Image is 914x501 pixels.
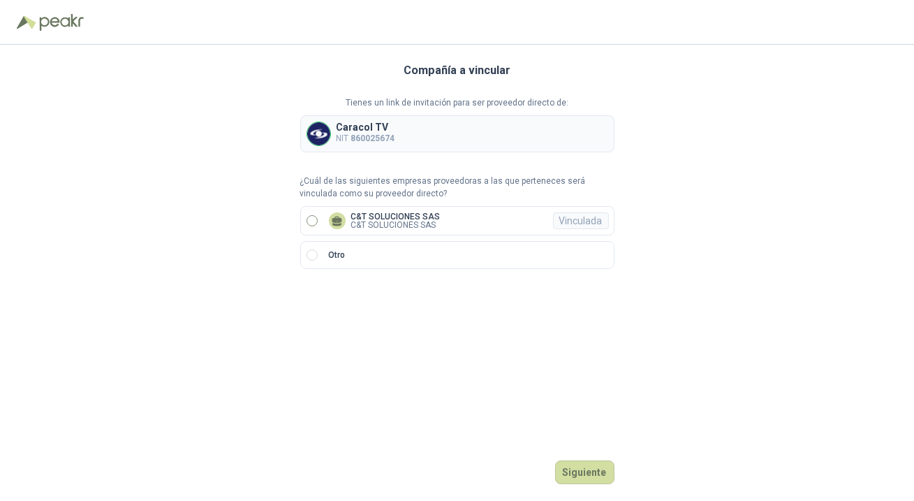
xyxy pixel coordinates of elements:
[351,221,441,229] p: C&T SOLUCIONES SAS
[39,14,84,31] img: Peakr
[351,133,395,143] b: 860025674
[337,122,395,132] p: Caracol TV
[17,15,36,29] img: Logo
[329,249,346,262] p: Otro
[351,212,441,221] p: C&T SOLUCIONES SAS
[337,132,395,145] p: NIT
[555,460,614,484] button: Siguiente
[300,96,614,110] p: Tienes un link de invitación para ser proveedor directo de:
[553,212,609,229] div: Vinculada
[307,122,330,145] img: Company Logo
[300,175,614,201] p: ¿Cuál de las siguientes empresas proveedoras a las que perteneces será vinculada como su proveedo...
[404,61,510,80] h3: Compañía a vincular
